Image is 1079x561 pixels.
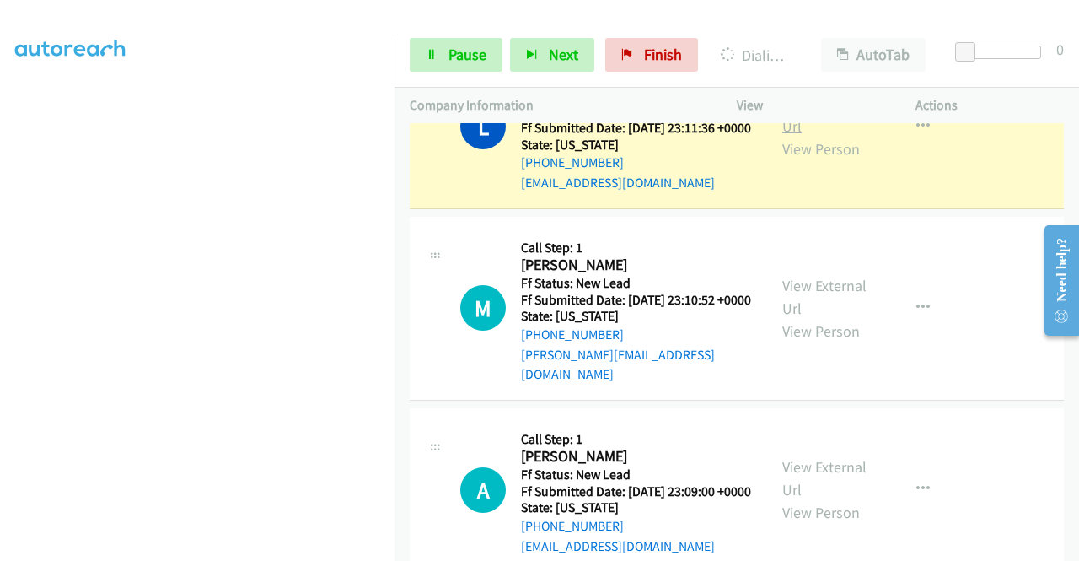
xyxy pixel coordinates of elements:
[821,38,926,72] button: AutoTab
[605,38,698,72] a: Finish
[521,154,624,170] a: [PHONE_NUMBER]
[549,45,578,64] span: Next
[521,308,752,325] h5: State: [US_STATE]
[521,292,752,309] h5: Ff Submitted Date: [DATE] 23:10:52 +0000
[410,95,706,116] p: Company Information
[460,467,506,513] h1: A
[644,45,682,64] span: Finish
[510,38,594,72] button: Next
[521,256,752,275] h2: [PERSON_NAME]
[521,467,751,483] h5: Ff Status: New Lead
[460,467,506,513] div: The call is yet to be attempted
[782,321,860,341] a: View Person
[782,457,867,499] a: View External Url
[1056,38,1064,61] div: 0
[521,431,751,448] h5: Call Step: 1
[521,483,751,500] h5: Ff Submitted Date: [DATE] 23:09:00 +0000
[460,285,506,331] h1: M
[1031,213,1079,348] iframe: Resource Center
[915,95,1064,116] p: Actions
[521,347,715,383] a: [PERSON_NAME][EMAIL_ADDRESS][DOMAIN_NAME]
[782,276,867,318] a: View External Url
[782,139,860,159] a: View Person
[460,285,506,331] div: The call is yet to be attempted
[521,120,751,137] h5: Ff Submitted Date: [DATE] 23:11:36 +0000
[410,38,502,72] a: Pause
[521,137,751,154] h5: State: [US_STATE]
[521,499,751,516] h5: State: [US_STATE]
[521,326,624,343] a: [PHONE_NUMBER]
[460,104,506,149] h1: L
[782,503,860,522] a: View Person
[521,240,752,256] h5: Call Step: 1
[448,45,486,64] span: Pause
[721,44,791,67] p: Dialing [PERSON_NAME] Province
[521,518,624,534] a: [PHONE_NUMBER]
[521,447,751,467] h2: [PERSON_NAME]
[964,46,1041,59] div: Delay between calls (in seconds)
[521,538,715,554] a: [EMAIL_ADDRESS][DOMAIN_NAME]
[521,275,752,292] h5: Ff Status: New Lead
[737,95,885,116] p: View
[521,175,715,191] a: [EMAIL_ADDRESS][DOMAIN_NAME]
